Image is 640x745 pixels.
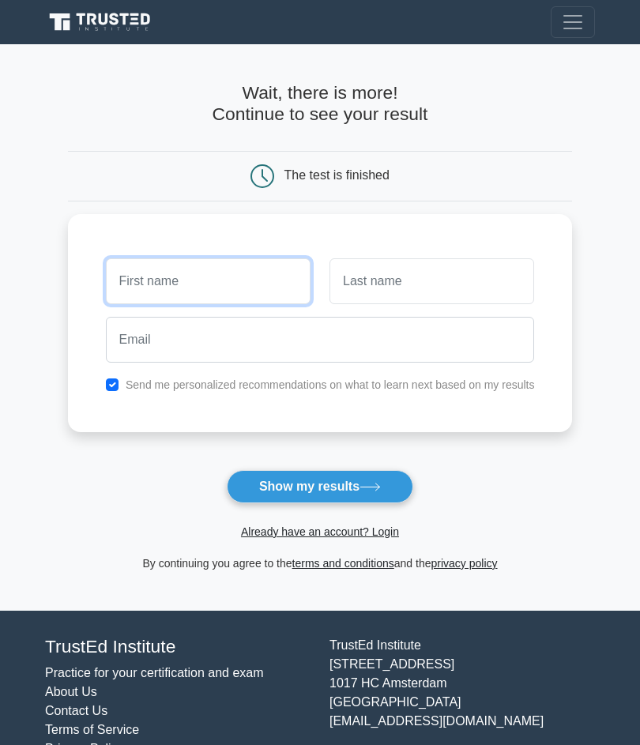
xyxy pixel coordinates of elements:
[45,723,139,736] a: Terms of Service
[68,82,573,126] h4: Wait, there is more! Continue to see your result
[292,557,394,570] a: terms and conditions
[45,666,264,679] a: Practice for your certification and exam
[58,554,582,573] div: By continuing you agree to the and the
[45,685,97,698] a: About Us
[126,378,535,391] label: Send me personalized recommendations on what to learn next based on my results
[551,6,595,38] button: Toggle navigation
[45,704,107,717] a: Contact Us
[329,258,534,304] input: Last name
[284,168,390,182] div: The test is finished
[431,557,498,570] a: privacy policy
[241,525,399,538] a: Already have an account? Login
[227,470,413,503] button: Show my results
[45,636,311,657] h4: TrustEd Institute
[106,258,311,304] input: First name
[106,317,535,363] input: Email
